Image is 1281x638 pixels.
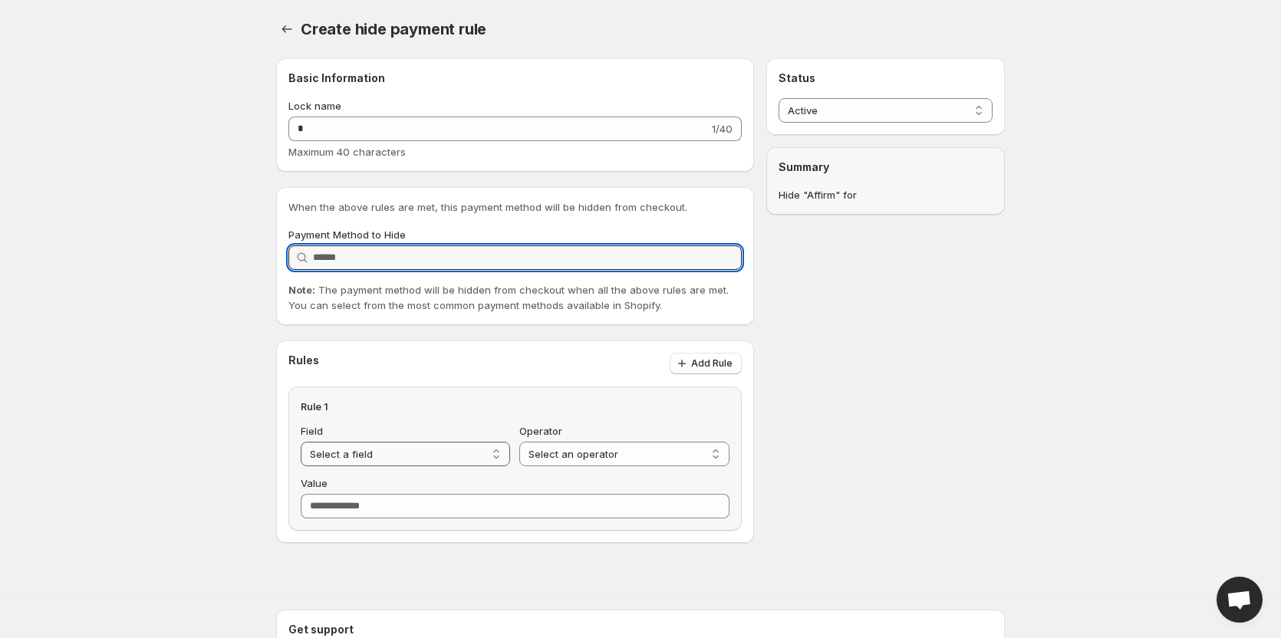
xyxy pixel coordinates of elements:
h2: Basic Information [288,71,742,86]
span: Create hide payment rule [301,20,486,38]
p: Hide "Affirm" for [779,187,993,202]
button: Add Rule [670,353,742,374]
p: The payment method will be hidden from checkout when all the above rules are met. You can select ... [288,282,742,313]
span: Field [301,425,323,437]
span: Maximum 40 characters [288,146,406,158]
h3: Rule 1 [301,399,328,414]
div: Open chat [1217,577,1263,623]
h2: Status [779,71,993,86]
p: When the above rules are met, this payment method will be hidden from checkout. [288,199,742,215]
span: Value [301,477,328,489]
span: Add Rule [691,357,733,370]
strong: Note: [288,284,315,296]
h2: Get support [288,622,993,637]
span: Lock name [288,100,341,112]
button: Back to payment customizations [276,18,298,40]
h2: Rules [288,353,319,374]
span: Payment Method to Hide [288,229,406,241]
span: Operator [519,425,562,437]
h2: Summary [779,159,993,175]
